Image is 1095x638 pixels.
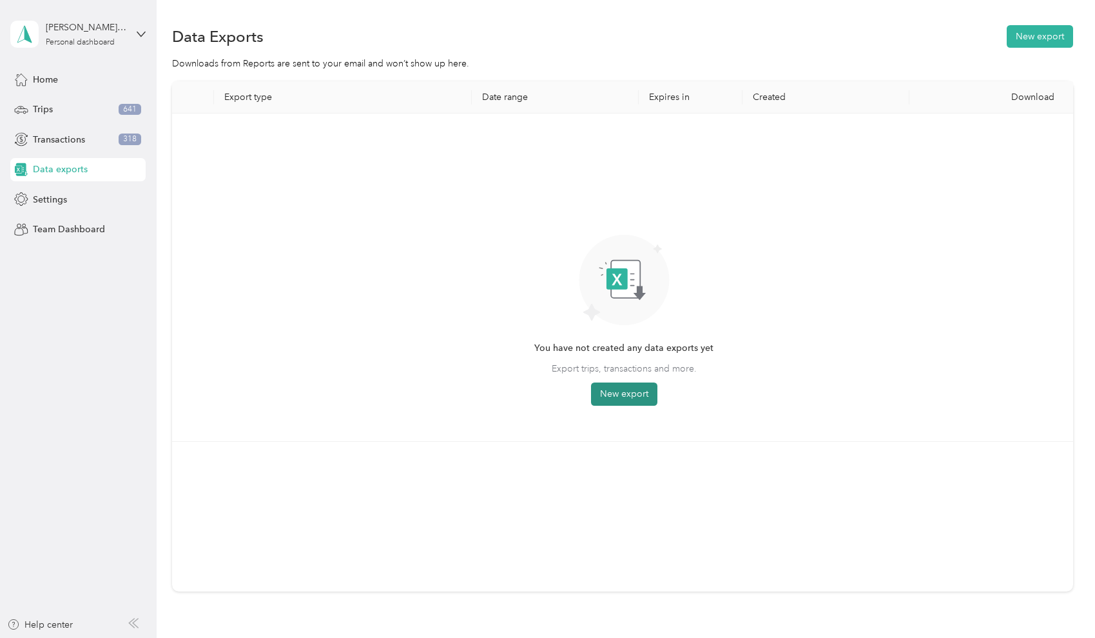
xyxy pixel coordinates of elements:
span: 641 [119,104,141,115]
span: You have not created any data exports yet [534,341,713,355]
button: Help center [7,618,73,632]
iframe: Everlance-gr Chat Button Frame [1023,566,1095,638]
th: Created [742,81,909,114]
span: 318 [119,134,141,145]
th: Date range [472,81,638,114]
span: Transactions [33,133,85,146]
span: Data exports [33,163,88,176]
th: Export type [214,81,472,114]
span: Team Dashboard [33,223,105,236]
div: Download [920,92,1065,103]
span: Home [33,73,58,86]
div: Personal dashboard [46,39,115,46]
button: New export [591,383,657,406]
th: Expires in [639,81,743,114]
span: Trips [33,103,53,116]
span: Settings [33,193,67,206]
button: New export [1007,25,1073,48]
span: Export trips, transactions and more. [552,362,697,375]
div: [PERSON_NAME][EMAIL_ADDRESS][DOMAIN_NAME] [46,21,126,34]
h1: Data Exports [172,30,264,43]
div: Downloads from Reports are sent to your email and won’t show up here. [172,57,1072,70]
